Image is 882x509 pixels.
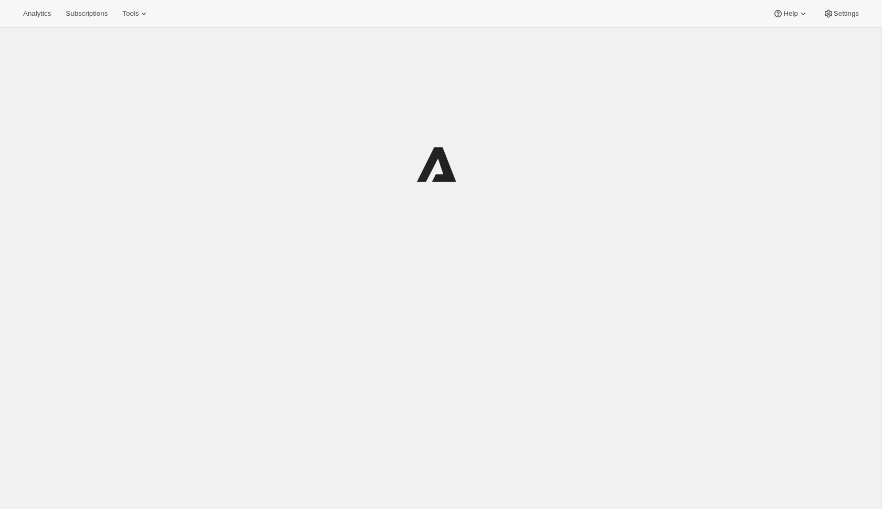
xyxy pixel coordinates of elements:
button: Subscriptions [59,6,114,21]
button: Help [766,6,814,21]
button: Settings [817,6,865,21]
span: Subscriptions [66,9,108,18]
span: Analytics [23,9,51,18]
span: Settings [834,9,859,18]
button: Analytics [17,6,57,21]
button: Tools [116,6,155,21]
span: Tools [122,9,139,18]
span: Help [783,9,797,18]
